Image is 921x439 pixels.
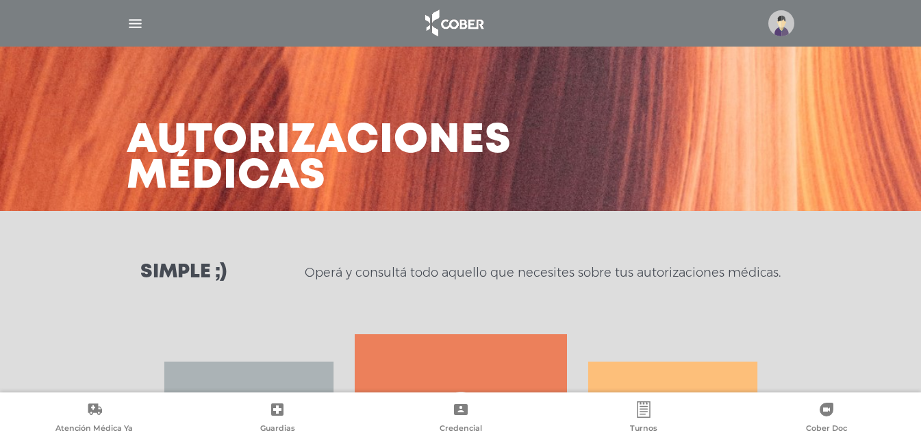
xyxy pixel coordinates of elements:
[806,423,847,436] span: Cober Doc
[630,423,657,436] span: Turnos
[768,10,794,36] img: profile-placeholder.svg
[735,401,918,436] a: Cober Doc
[127,123,512,195] h3: Autorizaciones médicas
[55,423,133,436] span: Atención Médica Ya
[552,401,735,436] a: Turnos
[127,15,144,32] img: Cober_menu-lines-white.svg
[418,7,490,40] img: logo_cober_home-white.png
[305,264,781,281] p: Operá y consultá todo aquello que necesites sobre tus autorizaciones médicas.
[3,401,186,436] a: Atención Médica Ya
[260,423,295,436] span: Guardias
[140,263,227,282] h3: Simple ;)
[440,423,482,436] span: Credencial
[186,401,368,436] a: Guardias
[369,401,552,436] a: Credencial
